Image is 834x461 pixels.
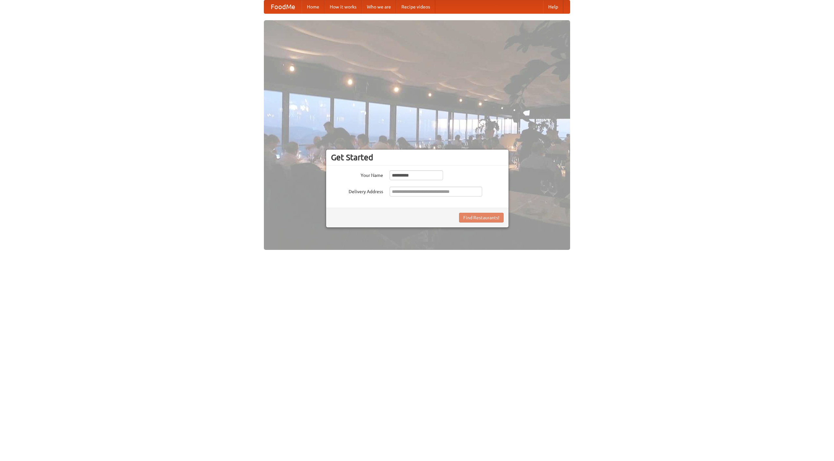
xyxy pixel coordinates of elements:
a: Help [543,0,563,13]
a: How it works [324,0,362,13]
a: Who we are [362,0,396,13]
label: Your Name [331,170,383,179]
a: FoodMe [264,0,302,13]
label: Delivery Address [331,187,383,195]
h3: Get Started [331,152,504,162]
button: Find Restaurants! [459,213,504,223]
a: Home [302,0,324,13]
a: Recipe videos [396,0,435,13]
